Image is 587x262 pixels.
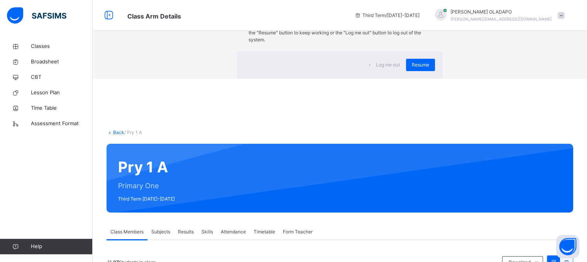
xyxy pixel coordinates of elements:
span: session/term information [355,12,420,19]
span: Assessment Format [31,120,93,128]
span: Log me out [376,61,400,68]
span: [PERSON_NAME] OLADAPO [450,9,552,15]
span: Subjects [151,228,170,235]
span: Timetable [254,228,275,235]
span: [PERSON_NAME][EMAIL_ADDRESS][DOMAIN_NAME] [450,17,552,21]
span: Help [31,243,92,250]
span: / Pry 1 A [124,129,142,135]
p: Due to inactivity you would be logged out to the system in the next , click the "Resume" button t... [249,22,431,43]
span: Time Table [31,104,93,112]
span: Resume [412,61,429,68]
span: CBT [31,73,93,81]
span: Class Arm Details [127,12,181,20]
span: Attendance [221,228,246,235]
img: safsims [7,7,66,24]
span: Broadsheet [31,58,93,66]
span: Lesson Plan [31,89,93,97]
span: Skills [201,228,213,235]
span: Form Teacher [283,228,313,235]
a: Back [113,129,124,135]
span: Results [178,228,194,235]
div: PAULOLADAPO [427,9,568,22]
span: Class Members [110,228,144,235]
button: Open asap [556,235,579,258]
span: Classes [31,43,93,50]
